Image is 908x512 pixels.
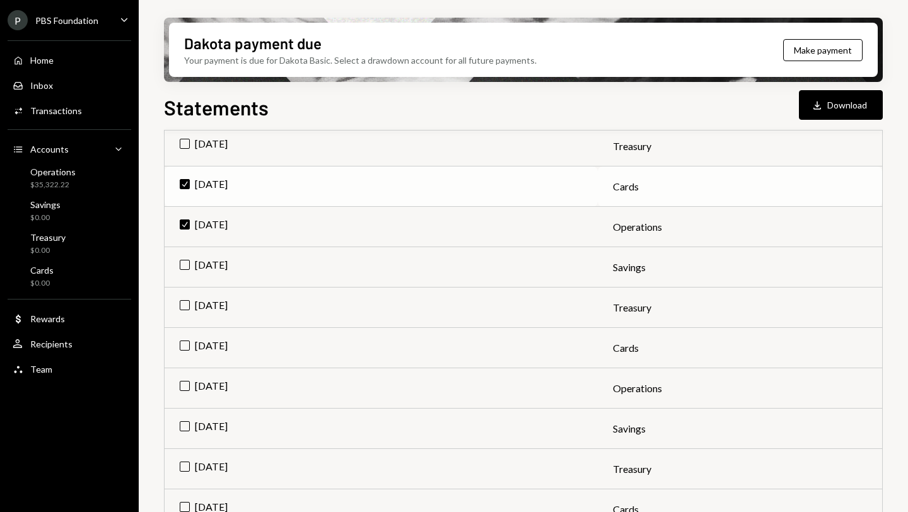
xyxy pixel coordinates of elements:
td: Treasury [598,288,882,328]
div: Recipients [30,339,73,349]
a: Team [8,358,131,380]
button: Make payment [783,39,863,61]
div: Treasury [30,232,66,243]
td: Cards [598,328,882,368]
button: Download [799,90,883,120]
div: $35,322.22 [30,180,76,190]
div: $0.00 [30,278,54,289]
a: Transactions [8,99,131,122]
div: Savings [30,199,61,210]
a: Treasury$0.00 [8,228,131,259]
a: Home [8,49,131,71]
a: Cards$0.00 [8,261,131,291]
a: Accounts [8,137,131,160]
div: Inbox [30,80,53,91]
div: Accounts [30,144,69,154]
td: Savings [598,247,882,288]
div: Operations [30,166,76,177]
div: $0.00 [30,245,66,256]
td: Operations [598,368,882,409]
td: Operations [598,207,882,247]
div: Dakota payment due [184,33,322,54]
div: P [8,10,28,30]
div: PBS Foundation [35,15,98,26]
a: Recipients [8,332,131,355]
div: Team [30,364,52,375]
div: Rewards [30,313,65,324]
a: Inbox [8,74,131,96]
td: Savings [598,409,882,449]
a: Rewards [8,307,131,330]
td: Treasury [598,449,882,489]
div: $0.00 [30,212,61,223]
td: Treasury [598,126,882,166]
td: Cards [598,166,882,207]
div: Your payment is due for Dakota Basic. Select a drawdown account for all future payments. [184,54,537,67]
div: Cards [30,265,54,276]
a: Savings$0.00 [8,195,131,226]
a: Operations$35,322.22 [8,163,131,193]
h1: Statements [164,95,269,120]
div: Transactions [30,105,82,116]
div: Home [30,55,54,66]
